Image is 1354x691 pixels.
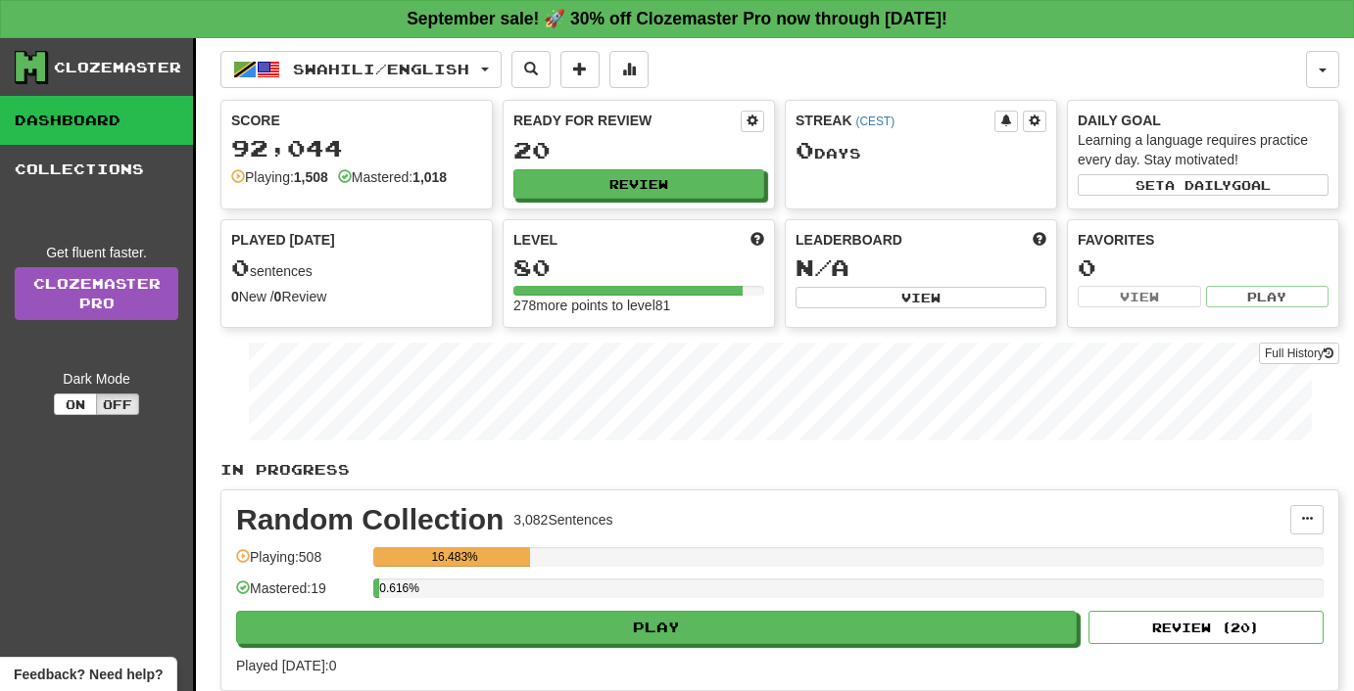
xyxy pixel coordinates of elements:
div: Learning a language requires practice every day. Stay motivated! [1078,130,1329,169]
button: More stats [609,51,649,88]
span: Leaderboard [796,230,902,250]
div: Day s [796,138,1046,163]
div: Ready for Review [513,111,741,130]
a: ClozemasterPro [15,267,178,320]
div: Streak [796,111,994,130]
div: 3,082 Sentences [513,510,612,530]
a: (CEST) [855,115,895,128]
div: 16.483% [379,547,530,567]
div: Mastered: 19 [236,578,363,611]
span: 0 [231,253,250,281]
div: 278 more points to level 81 [513,296,764,315]
strong: 0 [274,289,282,304]
button: Review (20) [1088,611,1324,644]
span: Swahili / English [293,61,469,77]
div: Playing: 508 [236,547,363,579]
span: Open feedback widget [14,665,163,684]
div: Random Collection [236,505,504,534]
span: Played [DATE]: 0 [236,658,336,673]
div: Favorites [1078,230,1329,250]
div: 20 [513,138,764,162]
strong: 1,508 [294,169,328,185]
strong: September sale! 🚀 30% off Clozemaster Pro now through [DATE]! [407,9,947,28]
button: Seta dailygoal [1078,174,1329,196]
div: Score [231,111,482,130]
div: sentences [231,255,482,281]
div: New / Review [231,287,482,306]
button: Review [513,169,764,199]
span: a daily [1165,178,1232,192]
span: N/A [796,253,849,281]
div: Playing: [231,167,328,187]
span: 0 [796,136,814,163]
button: On [54,393,97,415]
div: Daily Goal [1078,111,1329,130]
button: Play [236,611,1077,644]
div: Get fluent faster. [15,243,178,262]
p: In Progress [220,460,1339,480]
button: View [1078,286,1201,307]
button: Add sentence to collection [560,51,600,88]
span: Played [DATE] [231,230,335,250]
button: Search sentences [511,51,551,88]
strong: 1,018 [412,169,447,185]
div: 80 [513,255,764,280]
button: Full History [1259,343,1339,364]
strong: 0 [231,289,239,304]
div: 0 [1078,255,1329,280]
div: Clozemaster [54,58,181,77]
div: Mastered: [338,167,447,187]
span: Level [513,230,557,250]
span: This week in points, UTC [1033,230,1046,250]
button: Off [96,393,139,415]
span: Score more points to level up [750,230,764,250]
div: Dark Mode [15,369,178,389]
button: Play [1206,286,1330,307]
button: View [796,287,1046,308]
div: 92,044 [231,136,482,161]
button: Swahili/English [220,51,502,88]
